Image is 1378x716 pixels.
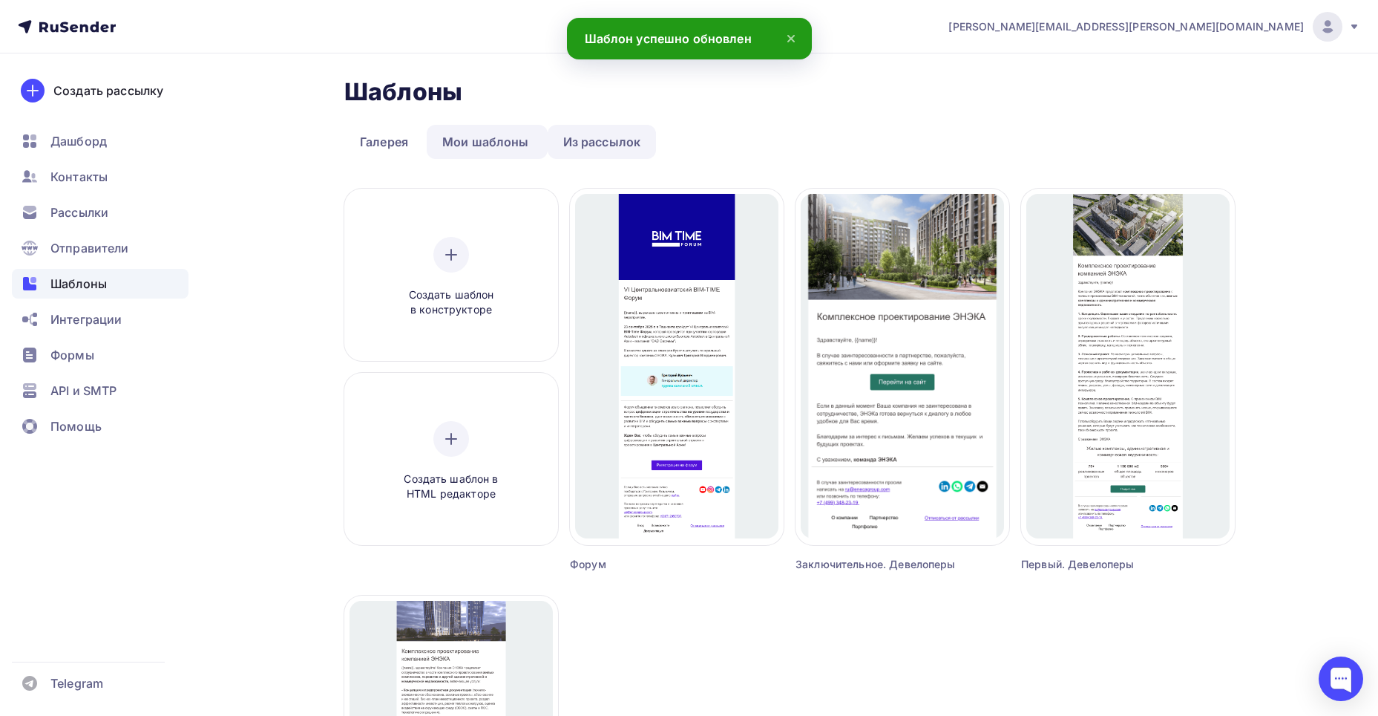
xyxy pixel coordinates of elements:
[50,382,117,400] span: API и SMTP
[50,417,102,435] span: Помощь
[50,132,107,150] span: Дашборд
[50,346,94,364] span: Формы
[50,239,129,257] span: Отправители
[548,125,657,159] a: Из рассылок
[12,126,188,156] a: Дашборд
[50,310,122,328] span: Интеграции
[948,12,1360,42] a: [PERSON_NAME][EMAIL_ADDRESS][PERSON_NAME][DOMAIN_NAME]
[50,674,103,692] span: Telegram
[570,557,730,572] div: Форум
[12,269,188,299] a: Шаблоны
[12,198,188,227] a: Рассылки
[12,340,188,370] a: Формы
[344,77,462,107] h2: Шаблоны
[50,275,107,293] span: Шаблоны
[948,19,1304,34] span: [PERSON_NAME][EMAIL_ADDRESS][PERSON_NAME][DOMAIN_NAME]
[344,125,424,159] a: Галерея
[12,233,188,263] a: Отправители
[50,204,108,221] span: Рассылки
[50,168,108,186] span: Контакты
[427,125,545,159] a: Мои шаблоны
[381,472,522,502] span: Создать шаблон в HTML редакторе
[12,162,188,192] a: Контакты
[1021,557,1181,572] div: Первый. Девелоперы
[53,82,163,100] div: Создать рассылку
[381,287,522,318] span: Создать шаблон в конструкторе
[795,557,956,572] div: Заключительное. Девелоперы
